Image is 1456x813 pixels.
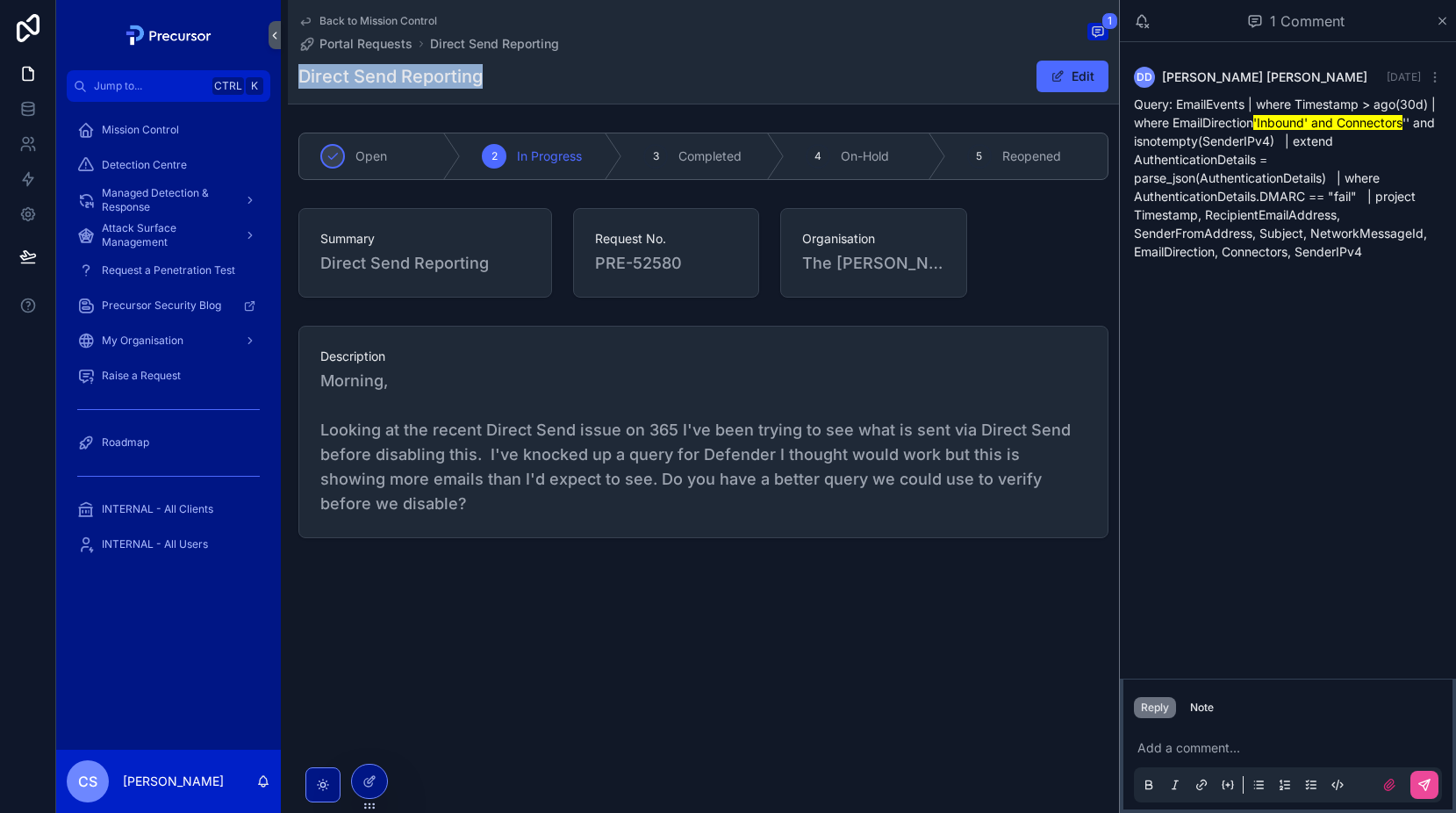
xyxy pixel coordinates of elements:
a: Mission Control [67,114,270,146]
span: Raise a Request [102,369,181,383]
a: INTERNAL - All Users [67,529,270,560]
span: On-Hold [841,147,889,165]
span: K [247,79,262,93]
span: 2 [491,149,498,163]
span: 3 [653,149,659,163]
a: INTERNAL - All Clients [67,493,270,525]
span: Roadmap [102,435,149,450]
p: [PERSON_NAME] [123,773,224,790]
span: Attack Surface Management [102,221,230,249]
span: Reopened [1002,147,1061,165]
span: PRE-52580 [595,251,738,276]
span: [DATE] [1387,70,1421,83]
a: Raise a Request [67,360,270,392]
button: Edit [1036,61,1108,92]
span: My Organisation [102,334,183,348]
span: 4 [814,149,821,163]
a: Detection Centre [67,149,270,181]
span: CS [78,771,97,792]
span: Portal Requests [319,35,412,53]
span: Direct Send Reporting [320,251,530,276]
button: 1 [1087,23,1108,44]
span: The [PERSON_NAME] [802,251,945,276]
button: Jump to...CtrlK [67,70,270,102]
button: Reply [1134,697,1176,718]
a: Direct Send Reporting [430,35,559,53]
span: Jump to... [94,79,205,93]
span: Open [355,147,387,165]
a: Managed Detection & Response [67,184,270,216]
span: Morning, Looking at the recent Direct Send issue on 365 I've been trying to see what is sent via ... [320,369,1087,516]
p: Query: EmailEvents | where Timestamp > ago(30d) | where EmailDirection '' and isnotempty(SenderIP... [1134,95,1442,261]
span: Mission Control [102,123,179,137]
span: Detection Centre [102,158,187,172]
a: Precursor Security Blog [67,290,270,321]
a: My Organisation [67,325,270,356]
span: 5 [976,149,982,163]
span: DD [1137,70,1152,84]
span: Precursor Security Blog [102,299,221,313]
a: Back to Mission Control [298,14,437,28]
span: In Progress [517,147,582,165]
a: Attack Surface Management [67,219,270,251]
span: Completed [678,147,742,165]
span: Request a Penetration Test [102,263,235,277]
span: Managed Detection & Response [102,186,230,214]
span: 1 Comment [1270,11,1345,32]
button: Note [1183,697,1221,718]
span: 1 [1101,12,1118,30]
a: Request a Penetration Test [67,255,270,286]
img: App logo [121,21,217,49]
h1: Direct Send Reporting [298,64,483,89]
span: Summary [320,230,530,248]
a: Portal Requests [298,35,412,53]
span: Description [320,348,1087,365]
div: Note [1190,701,1214,715]
div: scrollable content [56,102,281,583]
span: Organisation [802,230,945,248]
span: INTERNAL - All Clients [102,502,213,516]
span: INTERNAL - All Users [102,537,208,551]
span: [PERSON_NAME] [PERSON_NAME] [1162,68,1367,86]
span: Back to Mission Control [319,14,437,28]
span: Ctrl [212,77,244,95]
span: Request No. [595,230,738,248]
a: Roadmap [67,427,270,458]
mark: 'Inbound' and Connectors [1253,115,1402,130]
